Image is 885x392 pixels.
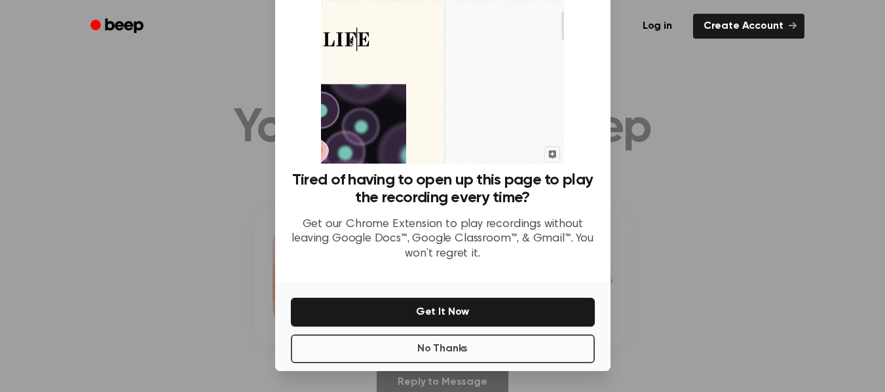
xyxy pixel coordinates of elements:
[291,334,595,363] button: No Thanks
[291,298,595,327] button: Get It Now
[693,14,804,39] a: Create Account
[291,217,595,262] p: Get our Chrome Extension to play recordings without leaving Google Docs™, Google Classroom™, & Gm...
[291,171,595,207] h3: Tired of having to open up this page to play the recording every time?
[630,11,685,41] a: Log in
[81,14,155,39] a: Beep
